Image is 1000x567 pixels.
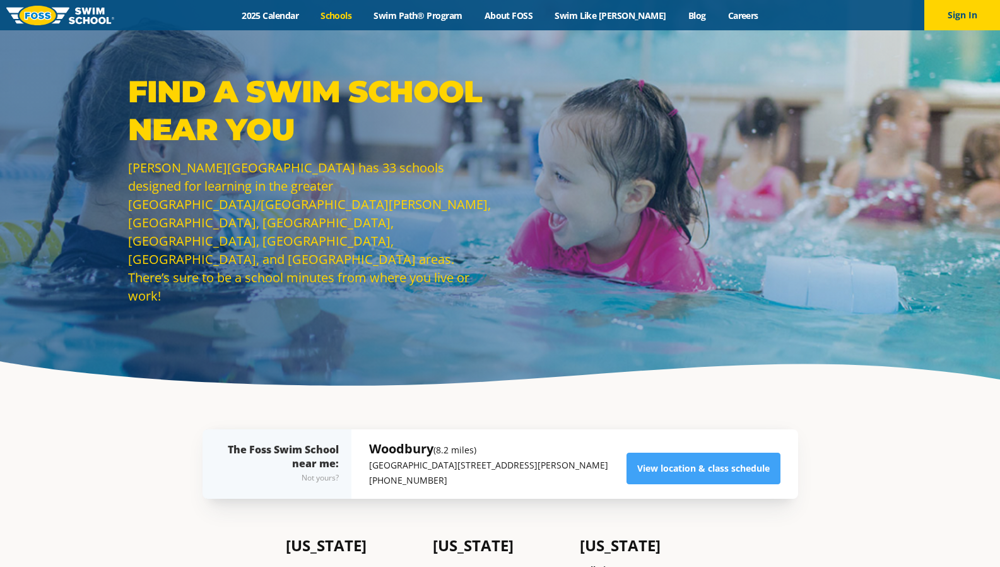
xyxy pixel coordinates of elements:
[128,73,494,148] p: Find a Swim School Near You
[6,6,114,25] img: FOSS Swim School Logo
[363,9,473,21] a: Swim Path® Program
[580,537,714,554] h4: [US_STATE]
[626,453,780,484] a: View location & class schedule
[544,9,678,21] a: Swim Like [PERSON_NAME]
[228,443,339,486] div: The Foss Swim School near me:
[677,9,717,21] a: Blog
[231,9,310,21] a: 2025 Calendar
[128,158,494,305] p: [PERSON_NAME][GEOGRAPHIC_DATA] has 33 schools designed for learning in the greater [GEOGRAPHIC_DA...
[433,444,476,456] small: (8.2 miles)
[369,473,608,488] p: [PHONE_NUMBER]
[433,537,567,554] h4: [US_STATE]
[369,440,608,458] h5: Woodbury
[473,9,544,21] a: About FOSS
[310,9,363,21] a: Schools
[228,470,339,486] div: Not yours?
[286,537,420,554] h4: [US_STATE]
[717,9,769,21] a: Careers
[369,458,608,473] p: [GEOGRAPHIC_DATA][STREET_ADDRESS][PERSON_NAME]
